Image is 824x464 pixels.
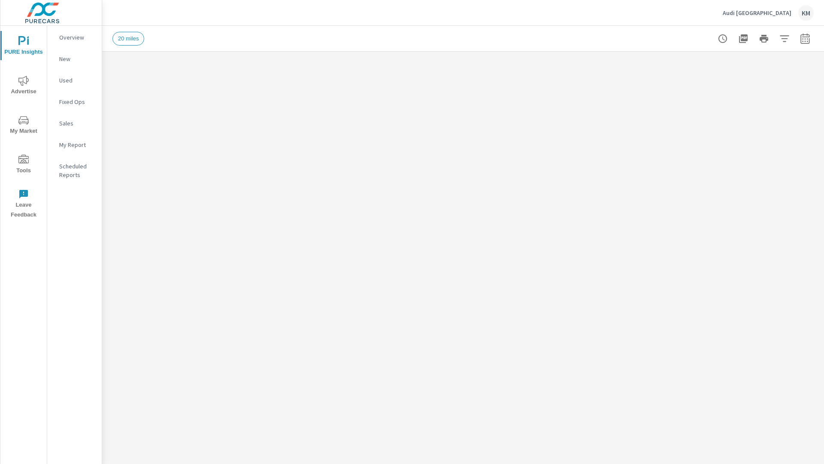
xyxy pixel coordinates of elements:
div: New [47,52,102,65]
span: Tools [3,155,44,176]
span: Save this to your personalized report [198,73,212,86]
div: Scheduled Reports [47,160,102,181]
button: Select Date Range [797,30,814,47]
p: My Report [59,140,95,149]
p: Scheduled Reports [59,162,95,179]
div: Used [47,74,102,87]
button: Print Report [755,30,772,47]
span: Leave Feedback [3,189,44,220]
button: Apply Filters [776,30,793,47]
div: Overview [47,31,102,44]
span: PURE Insights [3,36,44,57]
div: Sales [47,117,102,130]
p: Overview [59,33,95,42]
p: Sales [59,119,95,128]
h5: Inventory Totals [116,78,178,87]
p: Audi [GEOGRAPHIC_DATA] [723,9,791,17]
span: My Market [3,115,44,136]
p: New [59,55,95,63]
div: KM [798,5,814,21]
button: "Export Report to PDF" [735,30,752,47]
span: Advertise [3,76,44,97]
span: 20 miles [113,35,144,42]
p: Fixed Ops [59,98,95,106]
div: My Report [47,138,102,151]
div: Fixed Ops [47,95,102,108]
p: Used [59,76,95,85]
p: Last 30 days [116,88,151,98]
div: nav menu [0,26,47,223]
